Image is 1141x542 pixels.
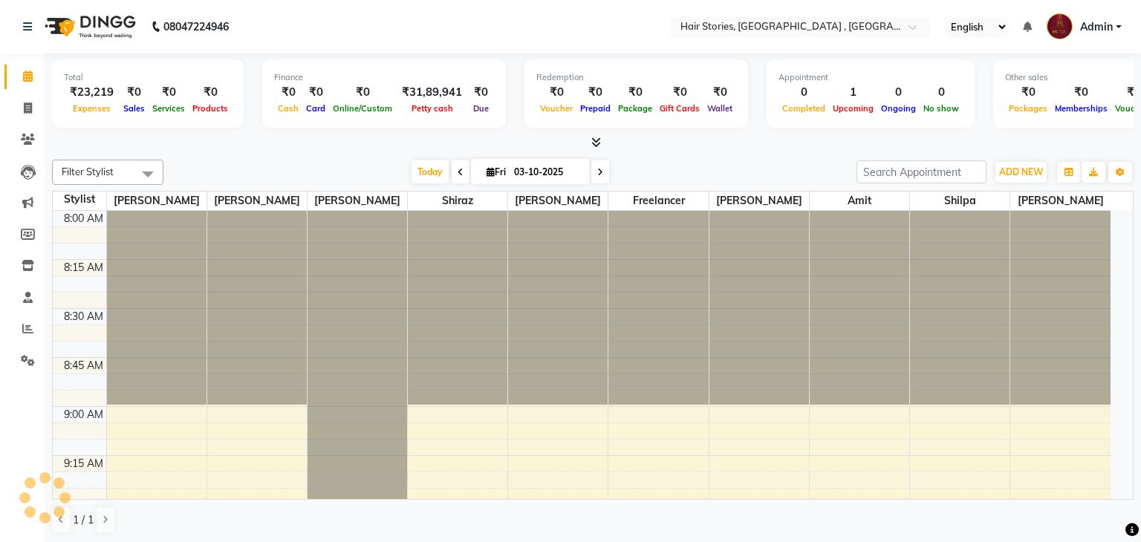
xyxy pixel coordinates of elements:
[274,103,302,114] span: Cash
[856,160,986,183] input: Search Appointment
[1051,103,1111,114] span: Memberships
[536,71,736,84] div: Redemption
[920,103,963,114] span: No show
[920,84,963,101] div: 0
[62,166,114,177] span: Filter Stylist
[308,192,407,210] span: [PERSON_NAME]
[608,192,708,210] span: Freelancer
[614,103,656,114] span: Package
[274,71,494,84] div: Finance
[1005,103,1051,114] span: Packages
[1047,13,1073,39] img: Admin
[396,84,468,101] div: ₹31,89,941
[61,260,106,275] div: 8:15 AM
[207,192,307,210] span: [PERSON_NAME]
[64,71,232,84] div: Total
[877,103,920,114] span: Ongoing
[508,192,608,210] span: [PERSON_NAME]
[483,166,510,177] span: Fri
[469,103,493,114] span: Due
[408,192,507,210] span: Shiraz
[778,103,829,114] span: Completed
[61,211,106,226] div: 8:00 AM
[408,103,457,114] span: Petty cash
[73,512,94,528] span: 1 / 1
[829,84,877,101] div: 1
[149,84,189,101] div: ₹0
[107,192,207,210] span: [PERSON_NAME]
[709,192,809,210] span: [PERSON_NAME]
[1051,84,1111,101] div: ₹0
[576,84,614,101] div: ₹0
[53,192,106,207] div: Stylist
[61,358,106,373] div: 8:45 AM
[61,456,106,471] div: 9:15 AM
[1005,84,1051,101] div: ₹0
[703,84,736,101] div: ₹0
[703,103,736,114] span: Wallet
[189,84,232,101] div: ₹0
[120,103,149,114] span: Sales
[149,103,189,114] span: Services
[614,84,656,101] div: ₹0
[69,103,114,114] span: Expenses
[536,103,576,114] span: Voucher
[829,103,877,114] span: Upcoming
[302,103,329,114] span: Card
[656,84,703,101] div: ₹0
[778,84,829,101] div: 0
[1010,192,1111,210] span: [PERSON_NAME]
[995,162,1047,183] button: ADD NEW
[877,84,920,101] div: 0
[274,84,302,101] div: ₹0
[64,84,120,101] div: ₹23,219
[38,6,140,48] img: logo
[778,71,963,84] div: Appointment
[329,84,396,101] div: ₹0
[536,84,576,101] div: ₹0
[656,103,703,114] span: Gift Cards
[510,161,584,183] input: 2025-10-03
[468,84,494,101] div: ₹0
[412,160,449,183] span: Today
[120,84,149,101] div: ₹0
[329,103,396,114] span: Online/Custom
[302,84,329,101] div: ₹0
[910,192,1010,210] span: Shilpa
[163,6,229,48] b: 08047224946
[576,103,614,114] span: Prepaid
[999,166,1043,177] span: ADD NEW
[1080,19,1113,35] span: Admin
[61,407,106,422] div: 9:00 AM
[61,309,106,324] div: 8:30 AM
[189,103,232,114] span: Products
[810,192,909,210] span: Amit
